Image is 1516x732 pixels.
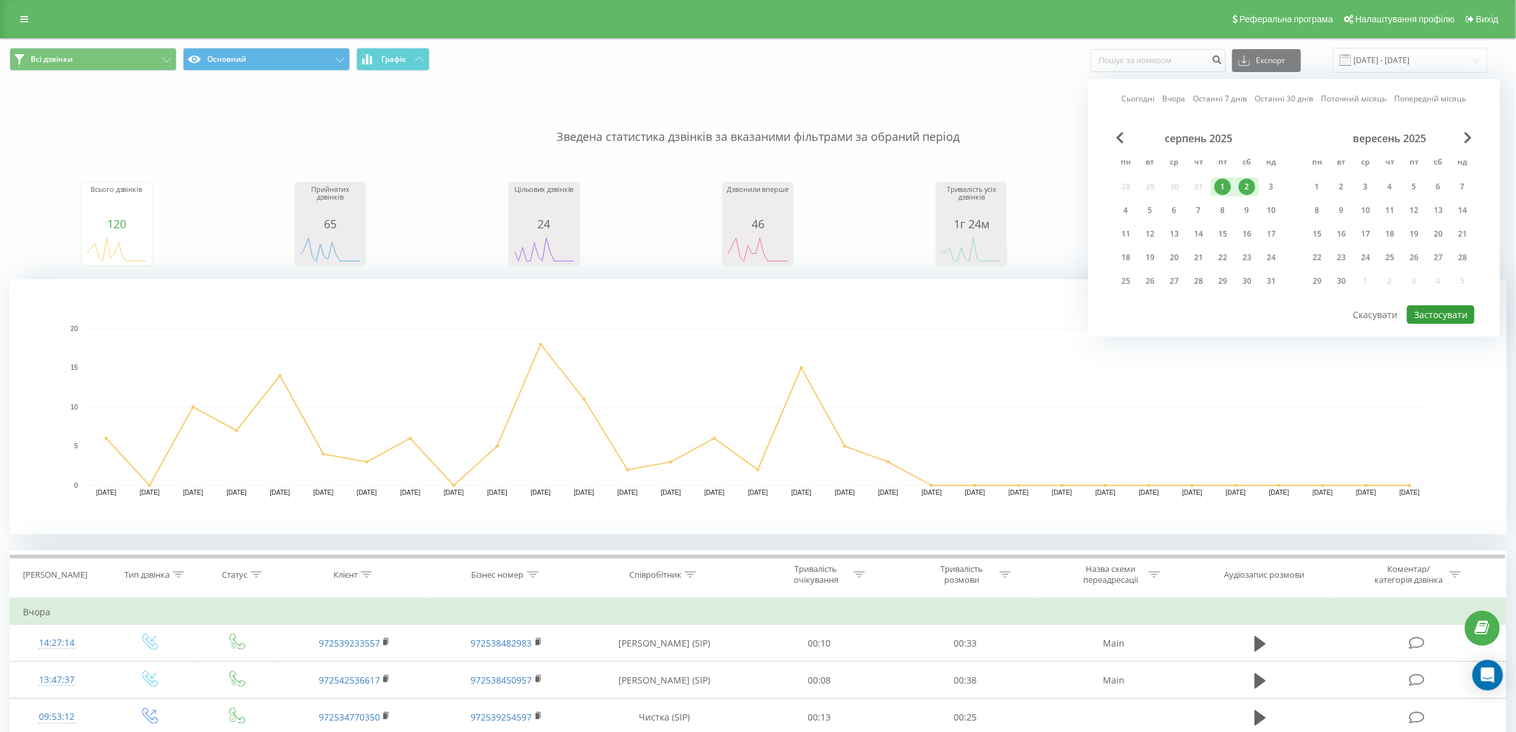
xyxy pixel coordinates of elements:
text: [DATE] [183,490,203,497]
div: [PERSON_NAME] [23,569,87,580]
div: пт 29 серп 2025 р. [1211,272,1235,291]
div: 13 [1430,202,1447,219]
text: [DATE] [748,490,768,497]
span: Всі дзвінки [31,54,73,64]
div: Коментар/категорія дзвінка [1372,564,1447,585]
text: [DATE] [1096,490,1116,497]
div: чт 21 серп 2025 р. [1186,248,1211,267]
div: вт 9 вер 2025 р. [1329,201,1353,220]
div: 19 [1406,226,1422,242]
div: сб 9 серп 2025 р. [1235,201,1259,220]
div: 16 [1239,226,1255,242]
div: сб 20 вер 2025 р. [1426,224,1450,244]
div: Аудіозапис розмови [1225,569,1305,580]
abbr: п’ятниця [1404,154,1424,173]
abbr: четвер [1380,154,1399,173]
div: 27 [1166,273,1183,289]
text: [DATE] [922,490,942,497]
a: 972539233557 [319,637,380,649]
div: ср 17 вер 2025 р. [1353,224,1378,244]
div: пт 12 вер 2025 р. [1402,201,1426,220]
div: Клієнт [333,569,358,580]
input: Пошук за номером [1091,49,1226,72]
abbr: вівторок [1332,154,1351,173]
div: ср 27 серп 2025 р. [1162,272,1186,291]
button: Основний [183,48,350,71]
div: 16 [1333,226,1350,242]
div: 20 [1166,249,1183,266]
div: 120 [85,217,149,230]
div: 28 [1190,273,1207,289]
a: 972538482983 [471,637,532,649]
text: 0 [74,482,78,489]
div: 46 [726,217,790,230]
span: Previous Month [1116,132,1124,143]
div: 10 [1263,202,1279,219]
td: 00:10 [746,625,892,662]
div: ср 10 вер 2025 р. [1353,201,1378,220]
div: 28 [1454,249,1471,266]
a: 972542536617 [319,674,380,686]
div: пт 26 вер 2025 р. [1402,248,1426,267]
svg: A chart. [726,230,790,268]
div: 14 [1454,202,1471,219]
span: Вихід [1476,14,1499,24]
div: чт 11 вер 2025 р. [1378,201,1402,220]
a: Останні 7 днів [1193,92,1248,105]
span: Next Month [1464,132,1472,143]
div: 23 [1333,249,1350,266]
div: 18 [1118,249,1134,266]
text: [DATE] [1183,490,1203,497]
div: пн 11 серп 2025 р. [1114,224,1138,244]
div: нд 3 серп 2025 р. [1259,177,1283,196]
text: [DATE] [791,490,812,497]
abbr: четвер [1189,154,1208,173]
text: [DATE] [704,490,725,497]
button: Експорт [1232,49,1301,72]
div: Цільових дзвінків [513,186,576,217]
div: нд 7 вер 2025 р. [1450,177,1475,196]
div: A chart. [298,230,362,268]
div: ср 3 вер 2025 р. [1353,177,1378,196]
div: 29 [1309,273,1325,289]
div: Дзвонили вперше [726,186,790,217]
text: [DATE] [314,490,334,497]
div: 24 [1263,249,1279,266]
div: 30 [1333,273,1350,289]
abbr: середа [1356,154,1375,173]
div: 19 [1142,249,1158,266]
div: 17 [1263,226,1279,242]
svg: A chart. [10,279,1507,534]
text: 15 [71,365,78,372]
div: 7 [1454,179,1471,195]
div: 12 [1142,226,1158,242]
div: 4 [1381,179,1398,195]
div: Open Intercom Messenger [1473,660,1503,691]
div: пн 15 вер 2025 р. [1305,224,1329,244]
a: Поточний місяць [1322,92,1387,105]
div: чт 4 вер 2025 р. [1378,177,1402,196]
text: [DATE] [530,490,551,497]
div: чт 14 серп 2025 р. [1186,224,1211,244]
text: [DATE] [400,490,421,497]
text: [DATE] [1400,490,1420,497]
div: серпень 2025 [1114,132,1283,145]
td: [PERSON_NAME] (SIP) [583,625,747,662]
div: 21 [1454,226,1471,242]
abbr: неділя [1453,154,1472,173]
abbr: неділя [1262,154,1281,173]
div: пт 1 серп 2025 р. [1211,177,1235,196]
div: пн 29 вер 2025 р. [1305,272,1329,291]
div: сб 2 серп 2025 р. [1235,177,1259,196]
div: 13:47:37 [23,668,91,692]
td: Main [1039,625,1190,662]
div: 1 [1214,179,1231,195]
div: ср 24 вер 2025 р. [1353,248,1378,267]
div: Бізнес номер [472,569,524,580]
div: 1 [1309,179,1325,195]
div: 8 [1214,202,1231,219]
div: 11 [1381,202,1398,219]
text: [DATE] [1052,490,1072,497]
div: 25 [1381,249,1398,266]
